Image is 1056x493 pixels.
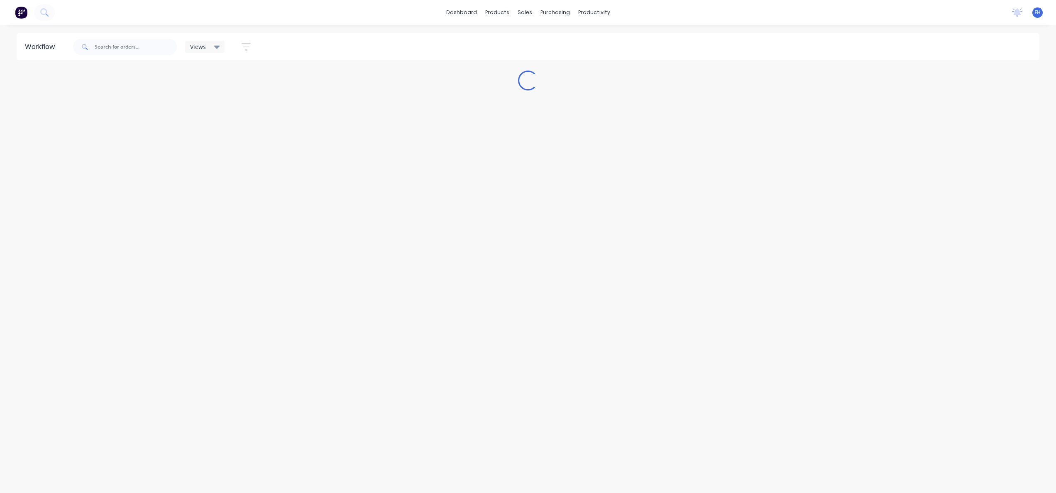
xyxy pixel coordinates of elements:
div: Workflow [25,42,59,52]
div: productivity [574,6,614,19]
a: dashboard [442,6,481,19]
div: products [481,6,513,19]
div: purchasing [536,6,574,19]
span: Views [190,42,206,51]
span: FH [1034,9,1041,16]
div: sales [513,6,536,19]
input: Search for orders... [95,39,177,55]
img: Factory [15,6,27,19]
